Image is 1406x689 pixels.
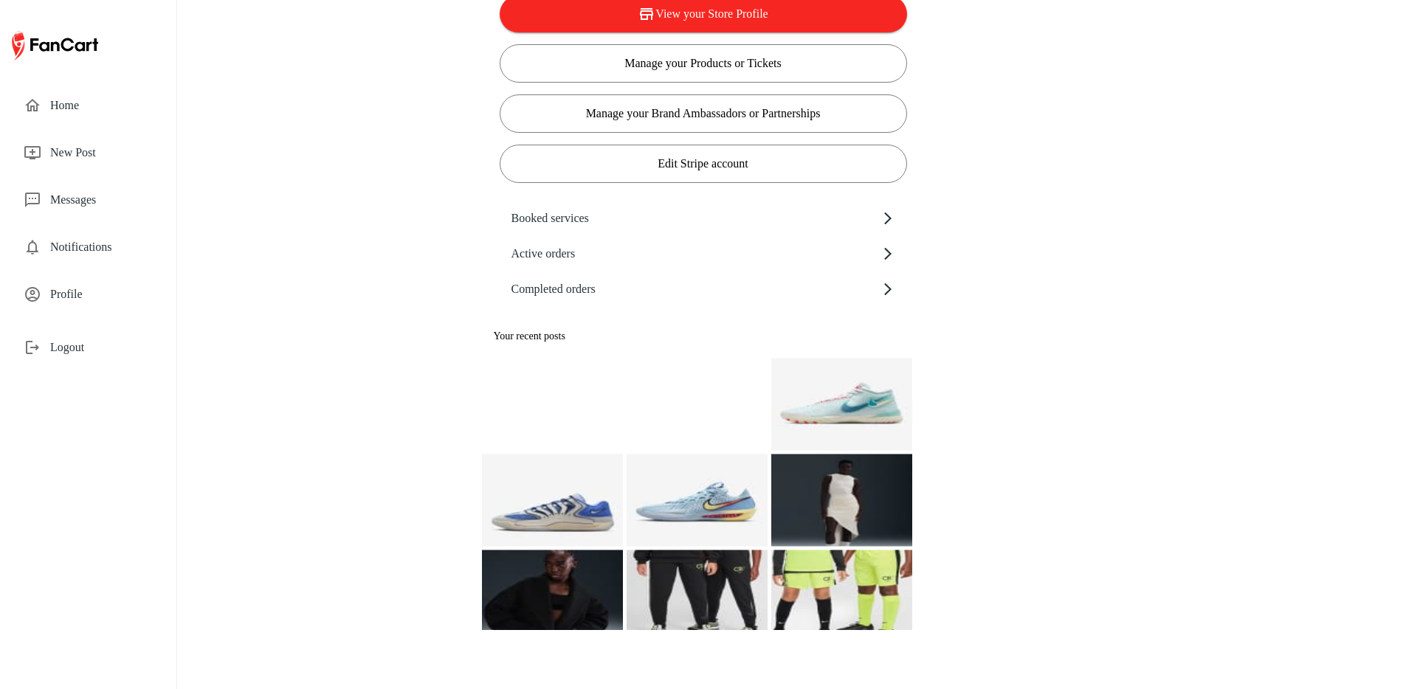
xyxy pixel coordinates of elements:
[12,229,165,265] div: Notifications
[12,330,165,365] div: Logout
[50,97,153,114] span: Home
[771,358,912,450] img: Image of post
[12,88,165,123] div: Home
[500,94,907,133] button: Manage your Brand Ambassadors or Partnerships
[12,182,165,218] div: Messages
[12,28,98,63] img: FanCart logo
[511,247,576,260] p: Active orders
[50,238,153,256] span: Notifications
[500,236,907,271] div: Active orders
[50,191,153,209] span: Messages
[50,144,153,162] span: New Post
[771,550,912,642] img: Image of post
[12,277,165,312] div: Profile
[500,201,907,236] div: Booked services
[500,145,907,183] button: Edit Stripe account
[50,285,153,303] span: Profile
[482,550,623,642] img: Image of post
[12,135,165,170] div: New Post
[482,319,913,354] div: Your recent posts
[500,271,907,307] div: Completed orders
[627,454,768,546] img: Image of post
[482,454,623,546] img: Image of post
[627,550,768,642] img: Image of post
[511,280,881,298] span: Completed orders
[50,339,153,356] span: Logout
[500,44,907,83] button: Manage your Products or Tickets
[511,210,881,227] span: Booked services
[771,454,912,546] img: Image of post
